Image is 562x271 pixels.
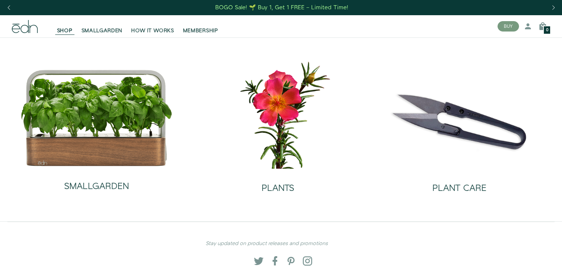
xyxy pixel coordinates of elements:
[498,21,519,32] button: BUY
[432,184,486,193] h2: PLANT CARE
[127,18,178,34] a: HOW IT WORKS
[546,28,548,32] span: 0
[193,169,363,199] a: PLANTS
[262,184,294,193] h2: PLANTS
[77,18,127,34] a: SMALLGARDEN
[183,27,218,34] span: MEMBERSHIP
[64,182,129,191] h2: SMALLGARDEN
[53,18,77,34] a: SHOP
[179,18,223,34] a: MEMBERSHIP
[20,167,173,197] a: SMALLGARDEN
[131,27,174,34] span: HOW IT WORKS
[57,27,73,34] span: SHOP
[215,4,348,11] div: BOGO Sale! 🌱 Buy 1, Get 1 FREE – Limited Time!
[82,27,123,34] span: SMALLGARDEN
[206,240,328,247] em: Stay updated on product releases and promotions
[375,169,544,199] a: PLANT CARE
[215,2,349,13] a: BOGO Sale! 🌱 Buy 1, Get 1 FREE – Limited Time!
